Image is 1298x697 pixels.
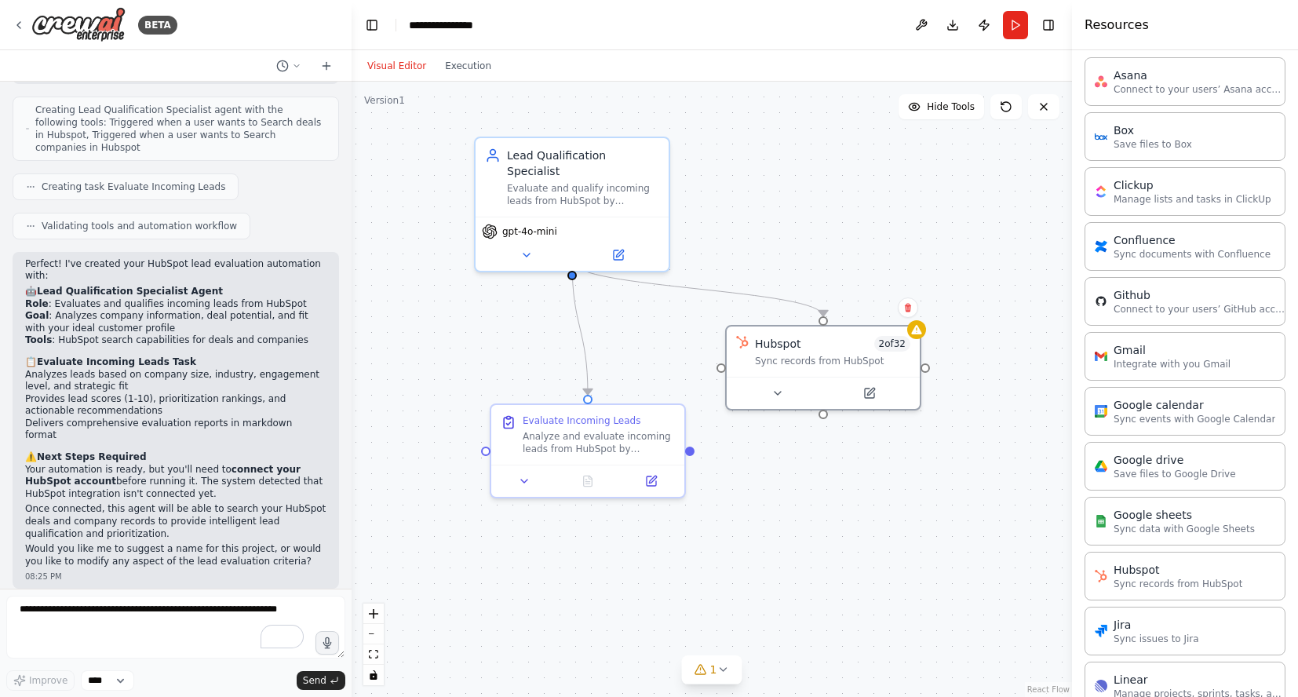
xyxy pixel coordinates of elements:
[755,355,910,367] div: Sync records from HubSpot
[564,261,596,395] g: Edge from 89386d2a-dcd9-48bd-a7e3-0f5a36ab9341 to 026b6e53-d6d8-4823-845b-ef60a9e494bd
[899,94,984,119] button: Hide Tools
[138,16,177,35] div: BETA
[1114,177,1271,193] div: Clickup
[25,451,326,464] h2: ⚠️
[564,261,831,316] g: Edge from 89386d2a-dcd9-48bd-a7e3-0f5a36ab9341 to 34ba84c3-28f4-4403-926a-b066fd4510ab
[25,258,326,283] p: Perfect! I've created your HubSpot lead evaluation automation with:
[1095,625,1107,637] img: Jira
[490,403,686,498] div: Evaluate Incoming LeadsAnalyze and evaluate incoming leads from HubSpot by searching for relevant...
[574,246,662,265] button: Open in side panel
[825,384,913,403] button: Open in side panel
[25,310,326,334] li: : Analyzes company information, deal potential, and fit with your ideal customer profile
[37,356,196,367] strong: Evaluate Incoming Leads Task
[874,336,911,352] span: Number of enabled actions
[1114,248,1271,261] p: Sync documents with Confluence
[25,298,326,311] li: : Evaluates and qualifies incoming leads from HubSpot
[363,604,384,624] button: zoom in
[1095,460,1107,473] img: Google Drive
[1114,562,1242,578] div: Hubspot
[1114,193,1271,206] p: Manage lists and tasks in ClickUp
[363,644,384,665] button: fit view
[436,57,501,75] button: Execution
[523,414,640,427] div: Evaluate Incoming Leads
[314,57,339,75] button: Start a new chat
[25,356,326,369] h2: 📋
[37,451,147,462] strong: Next Steps Required
[25,369,326,393] li: Analyzes leads based on company size, industry, engagement level, and strategic fit
[270,57,308,75] button: Switch to previous chat
[25,310,49,321] strong: Goal
[1114,578,1242,590] p: Sync records from HubSpot
[1114,138,1192,151] p: Save files to Box
[710,662,717,677] span: 1
[37,286,223,297] strong: Lead Qualification Specialist Agent
[1114,232,1271,248] div: Confluence
[25,393,326,418] li: Provides lead scores (1-10), prioritization rankings, and actionable recommendations
[736,336,749,348] img: HubSpot
[25,334,326,347] li: : HubSpot search capabilities for deals and companies
[898,297,918,318] button: Delete node
[358,57,436,75] button: Visual Editor
[682,655,742,684] button: 1
[25,571,326,582] div: 08:25 PM
[364,94,405,107] div: Version 1
[1114,342,1231,358] div: Gmail
[1095,185,1107,198] img: ClickUp
[1095,240,1107,253] img: Confluence
[297,671,345,690] button: Send
[6,596,345,659] textarea: To enrich screen reader interactions, please activate Accessibility in Grammarly extension settings
[361,14,383,36] button: Hide left sidebar
[555,472,622,491] button: No output available
[1114,358,1231,370] p: Integrate with you Gmail
[1114,287,1286,303] div: Github
[1095,130,1107,143] img: Box
[1114,83,1286,96] p: Connect to your users’ Asana accounts
[25,418,326,442] li: Delivers comprehensive evaluation reports in markdown format
[624,472,678,491] button: Open in side panel
[42,220,237,232] span: Validating tools and automation workflow
[1095,350,1107,363] img: Gmail
[1114,413,1275,425] p: Sync events with Google Calendar
[1085,16,1149,35] h4: Resources
[25,543,326,567] p: Would you like me to suggest a name for this project, or would you like to modify any aspect of t...
[1037,14,1059,36] button: Hide right sidebar
[755,336,801,352] div: Hubspot
[502,225,557,238] span: gpt-4o-mini
[1114,122,1192,138] div: Box
[25,464,301,487] strong: connect your HubSpot account
[507,148,659,179] div: Lead Qualification Specialist
[25,464,326,501] p: Your automation is ready, but you'll need to before running it. The system detected that HubSpot ...
[363,665,384,685] button: toggle interactivity
[507,182,659,207] div: Evaluate and qualify incoming leads from HubSpot by analyzing their company information, deal pot...
[42,181,225,193] span: Creating task Evaluate Incoming Leads
[1095,680,1107,692] img: Linear
[35,104,326,154] span: Creating Lead Qualification Specialist agent with the following tools: Triggered when a user want...
[1095,570,1107,582] img: HubSpot
[523,430,675,455] div: Analyze and evaluate incoming leads from HubSpot by searching for relevant deals and company info...
[1114,617,1199,633] div: Jira
[25,334,52,345] strong: Tools
[409,17,490,33] nav: breadcrumb
[1095,515,1107,527] img: Google Sheets
[1114,672,1286,688] div: Linear
[363,624,384,644] button: zoom out
[1114,523,1255,535] p: Sync data with Google Sheets
[1095,405,1107,418] img: Google Calendar
[725,325,921,411] div: HubSpotHubspot2of32Sync records from HubSpot
[1114,468,1236,480] p: Save files to Google Drive
[303,674,326,687] span: Send
[1114,452,1236,468] div: Google drive
[315,631,339,655] button: Click to speak your automation idea
[25,298,49,309] strong: Role
[1095,75,1107,88] img: Asana
[25,503,326,540] p: Once connected, this agent will be able to search your HubSpot deals and company records to provi...
[31,7,126,42] img: Logo
[1114,68,1286,83] div: Asana
[1095,295,1107,308] img: GitHub
[474,137,670,272] div: Lead Qualification SpecialistEvaluate and qualify incoming leads from HubSpot by analyzing their ...
[1114,507,1255,523] div: Google sheets
[6,670,75,691] button: Improve
[363,604,384,685] div: React Flow controls
[29,674,67,687] span: Improve
[1114,303,1286,316] p: Connect to your users’ GitHub accounts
